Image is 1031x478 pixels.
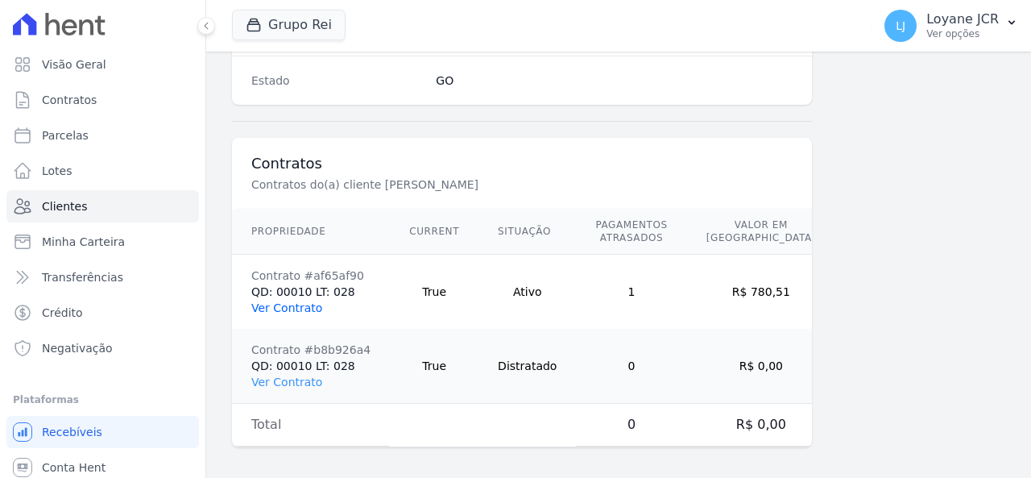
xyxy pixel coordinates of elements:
th: Current [390,209,478,255]
a: Ver Contrato [251,301,322,314]
td: R$ 780,51 [687,255,835,330]
span: LJ [896,20,905,31]
th: Pagamentos Atrasados [576,209,686,255]
td: 1 [576,255,686,330]
span: Crédito [42,305,83,321]
span: Lotes [42,163,72,179]
td: True [390,255,478,330]
span: Parcelas [42,127,89,143]
a: Crédito [6,297,199,329]
a: Parcelas [6,119,199,152]
td: Ativo [478,255,576,330]
a: Negativação [6,332,199,364]
td: True [390,329,478,404]
span: Recebíveis [42,424,102,440]
td: R$ 0,00 [687,329,835,404]
p: Contratos do(a) cliente [PERSON_NAME] [251,177,793,193]
span: Contratos [42,92,97,108]
td: Total [232,404,390,447]
td: QD: 00010 LT: 028 [232,255,390,330]
a: Visão Geral [6,48,199,81]
td: 0 [576,329,686,404]
span: Negativação [42,340,113,356]
td: R$ 0,00 [687,404,835,447]
a: Recebíveis [6,416,199,448]
a: Contratos [6,84,199,116]
p: Loyane JCR [926,11,999,27]
span: Transferências [42,269,123,285]
span: Clientes [42,198,87,214]
th: Valor em [GEOGRAPHIC_DATA] [687,209,835,255]
span: Minha Carteira [42,234,125,250]
dd: GO [436,73,793,89]
a: Clientes [6,190,199,222]
div: Contrato #b8b926a4 [251,342,371,358]
a: Minha Carteira [6,226,199,258]
span: Visão Geral [42,56,106,73]
h3: Contratos [251,154,793,173]
button: Grupo Rei [232,10,346,40]
th: Situação [478,209,576,255]
a: Lotes [6,155,199,187]
th: Propriedade [232,209,390,255]
a: Ver Contrato [251,376,322,389]
td: Distratado [478,329,576,404]
span: Conta Hent [42,459,106,476]
div: Plataformas [13,390,193,409]
td: 0 [576,404,686,447]
dt: Estado [251,73,423,89]
td: QD: 00010 LT: 028 [232,329,390,404]
p: Ver opções [926,27,999,40]
div: Contrato #af65af90 [251,268,371,284]
button: LJ Loyane JCR Ver opções [872,3,1031,48]
a: Transferências [6,261,199,293]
